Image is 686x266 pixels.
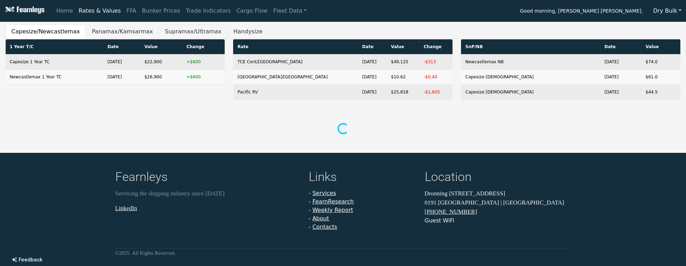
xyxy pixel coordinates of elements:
td: [DATE] [358,70,387,85]
td: [DATE] [103,70,140,85]
a: LinkedIn [115,205,137,212]
td: $61.0 [641,70,681,85]
td: Capesize [DEMOGRAPHIC_DATA] [461,85,600,100]
td: -$1,605 [419,85,453,100]
a: Rates & Values [76,4,124,18]
h4: Fearnleys [115,170,300,186]
p: 0191 [GEOGRAPHIC_DATA] | [GEOGRAPHIC_DATA] [425,198,571,207]
a: Home [53,4,76,18]
td: Capesize [DEMOGRAPHIC_DATA] [461,70,600,85]
td: $44.5 [641,85,681,100]
th: Value [387,39,419,54]
td: $26,900 [140,70,182,85]
th: Change [419,39,453,54]
a: Bunker Prices [139,4,183,18]
li: - [309,197,416,206]
a: Contacts [312,223,337,230]
button: Guest WiFi [425,216,454,225]
th: Value [140,39,182,54]
th: Date [103,39,140,54]
a: About [312,215,329,222]
td: [GEOGRAPHIC_DATA]/[GEOGRAPHIC_DATA] [233,70,358,85]
h4: Location [425,170,571,186]
a: Services [312,190,336,196]
td: $25,818 [387,85,419,100]
a: [PHONE_NUMBER] [425,208,477,215]
p: Servicing the shipping industry since [DATE] [115,189,300,198]
td: [DATE] [103,54,140,70]
td: [DATE] [600,54,641,70]
td: [DATE] [358,85,387,100]
th: Date [600,39,641,54]
td: [DATE] [600,70,641,85]
td: TCE Cont/[GEOGRAPHIC_DATA] [233,54,358,70]
a: Trade Indicators [183,4,233,18]
th: SnP/NB [461,39,600,54]
th: Rate [233,39,358,54]
a: FFA [124,4,139,18]
li: - [309,214,416,223]
button: Supramax/Ultramax [159,24,227,39]
a: FearnResearch [312,198,354,205]
span: Good morning, [PERSON_NAME] [PERSON_NAME]. [520,6,643,18]
td: -$313 [419,54,453,70]
td: +$600 [182,70,225,85]
a: Weekly Report [312,207,353,213]
td: $10.62 [387,70,419,85]
td: $22,900 [140,54,182,70]
td: [DATE] [358,54,387,70]
td: Newcastlemax 1 Year TC [6,70,103,85]
td: $49,125 [387,54,419,70]
h4: Links [309,170,416,186]
td: +$600 [182,54,225,70]
p: Dronning [STREET_ADDRESS] [425,189,571,198]
button: Panamax/Kamsarmax [86,24,159,39]
button: Handysize [227,24,269,39]
td: Newcastlemax NB [461,54,600,70]
img: Fearnleys Logo [4,6,44,15]
td: Pacific RV [233,85,358,100]
td: [DATE] [600,85,641,100]
a: Cargo Flow [233,4,270,18]
td: Capesize 1 Year TC [6,54,103,70]
th: Value [641,39,681,54]
td: $74.0 [641,54,681,70]
button: Capesize/Newcastlemax [6,24,86,39]
a: Fleet Data [270,4,309,18]
th: Change [182,39,225,54]
li: - [309,206,416,214]
li: - [309,189,416,197]
th: 1 Year T/C [6,39,103,54]
li: - [309,223,416,231]
button: Dry Bulk [649,4,686,18]
td: -$0.40 [419,70,453,85]
th: Date [358,39,387,54]
small: © 2025 . All Rights Reserved. [115,250,176,256]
